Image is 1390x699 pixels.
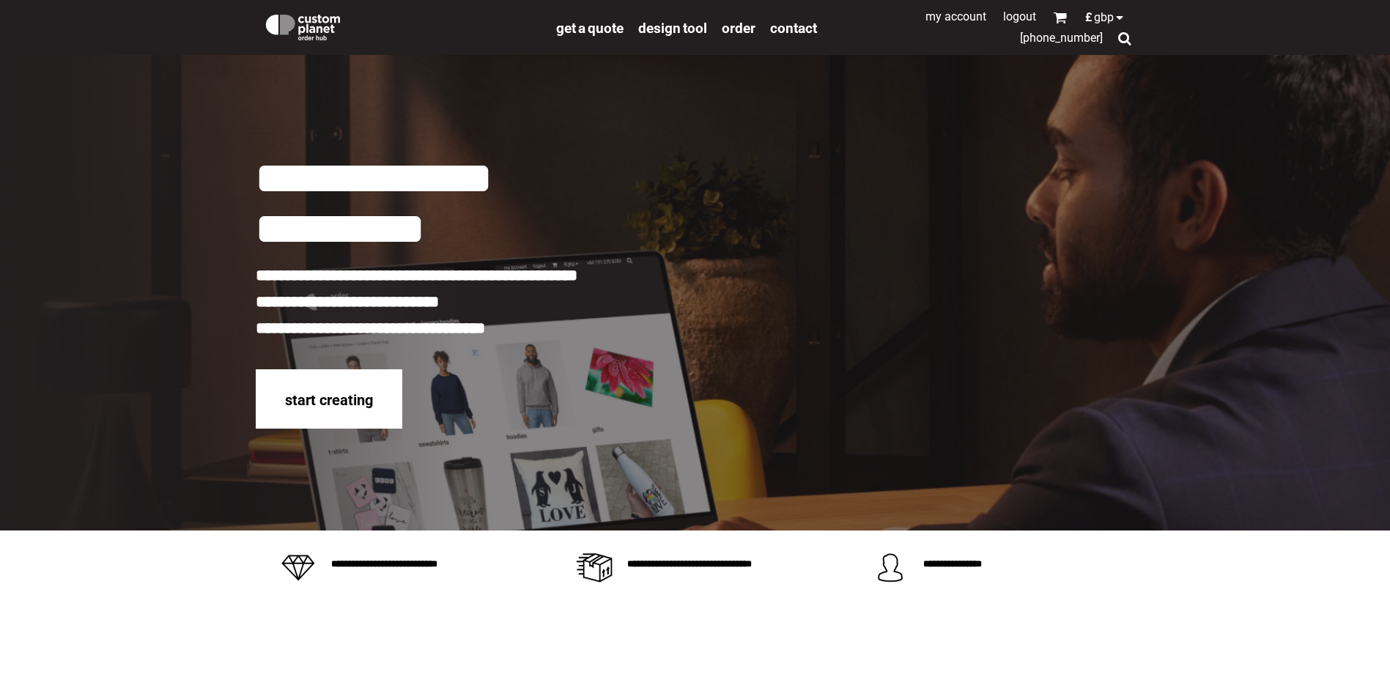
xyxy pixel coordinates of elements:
[556,19,624,36] a: get a quote
[285,391,373,409] span: start creating
[263,11,343,40] img: Custom Planet
[1020,31,1103,45] span: [PHONE_NUMBER]
[925,10,986,23] a: My Account
[770,19,817,36] a: Contact
[1094,12,1114,23] span: GBP
[556,20,624,37] span: get a quote
[256,4,549,48] a: Custom Planet
[638,19,707,36] a: design tool
[638,20,707,37] span: design tool
[1003,10,1036,23] a: Logout
[770,20,817,37] span: Contact
[722,19,755,36] a: order
[722,20,755,37] span: order
[1085,12,1094,23] span: £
